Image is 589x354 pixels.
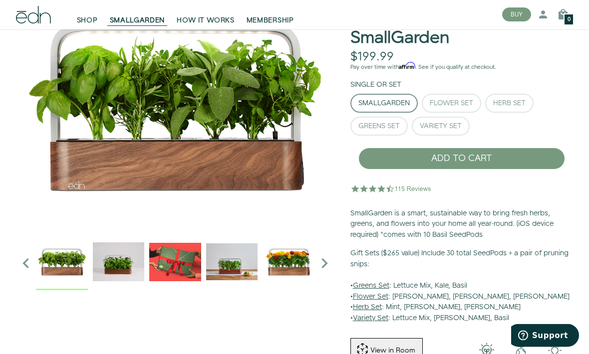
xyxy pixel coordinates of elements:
p: • : Lettuce Mix, Kale, Basil • : [PERSON_NAME], [PERSON_NAME], [PERSON_NAME] • : Mint, [PERSON_NA... [350,249,573,324]
p: SmallGarden is a smart, sustainable way to bring fresh herbs, greens, and flowers into your home ... [350,209,573,241]
i: Next slide [314,254,334,274]
div: Variety Set [420,123,462,130]
u: Greens Set [353,281,389,291]
img: edn-smallgarden-mixed-herbs-table-product-2000px_1024x.jpg [206,236,258,288]
span: HOW IT WORKS [177,16,234,26]
div: $199.99 [350,50,394,65]
div: 1 / 6 [36,236,88,291]
div: 3 / 6 [149,236,201,291]
iframe: Opens a widget where you can find more information [511,324,579,349]
div: 5 / 6 [263,236,314,291]
img: 4.5 star rating [350,179,433,199]
h1: SmallGarden [350,29,449,48]
div: Herb Set [493,100,526,107]
button: BUY [502,8,531,22]
img: edn-trim-basil.2021-09-07_14_55_24_1024x.gif [93,236,145,288]
u: Flower Set [353,292,388,302]
a: MEMBERSHIP [241,4,300,26]
a: HOW IT WORKS [171,4,240,26]
div: Flower Set [430,100,473,107]
button: SmallGarden [350,94,418,113]
p: Pay over time with . See if you qualify at checkout. [350,63,573,72]
a: SHOP [71,4,104,26]
img: edn-smallgarden-marigold-hero-SLV-2000px_1024x.png [263,236,314,288]
div: Greens Set [358,123,400,130]
div: 4 / 6 [206,236,258,291]
button: ADD TO CART [358,148,565,170]
span: MEMBERSHIP [247,16,294,26]
div: 2 / 6 [93,236,145,291]
u: Herb Set [353,303,382,313]
img: EMAILS_-_Holiday_21_PT1_28_9986b34a-7908-4121-b1c1-9595d1e43abe_1024x.png [149,236,201,288]
button: Variety Set [412,117,470,136]
div: SmallGarden [358,100,410,107]
label: Single or Set [350,80,401,90]
b: Gift Sets ($265 value) Include 30 total SeedPods + a pair of pruning snips: [350,249,569,270]
button: Greens Set [350,117,408,136]
u: Variety Set [353,314,388,324]
button: Herb Set [485,94,534,113]
span: SMALLGARDEN [110,16,165,26]
span: 0 [568,17,571,23]
a: SMALLGARDEN [104,4,171,26]
img: Official-EDN-SMALLGARDEN-HERB-HERO-SLV-2000px_1024x.png [36,236,88,288]
span: SHOP [77,16,98,26]
i: Previous slide [16,254,36,274]
span: Affirm [399,63,415,70]
button: Flower Set [422,94,481,113]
